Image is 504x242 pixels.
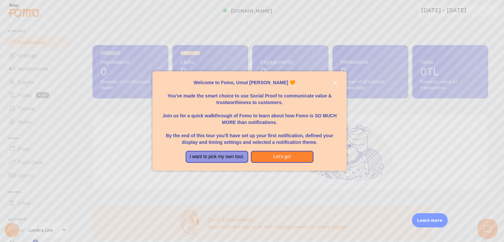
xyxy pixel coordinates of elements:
[160,86,339,106] p: You've made the smart choice to use Social Proof to communicate value & trustworthiness to custom...
[332,79,339,86] button: close,
[160,79,339,86] p: Welcome to Fomo, Umut [PERSON_NAME] 🧡
[417,217,442,223] p: Learn more
[186,151,248,163] button: I want to pick my own tour.
[160,106,339,126] p: Join us for a quick walkthrough of Fomo to learn about how Fomo is SO MUCH MORE than notifications.
[251,151,313,163] button: Let's go!
[160,126,339,146] p: By the end of this tour you'll have set up your first notification, defined your display and timi...
[412,213,448,227] div: Learn more
[152,71,347,171] div: Welcome to Fomo, Umut Emir Görür 🧡You&amp;#39;ve made the smart choice to use Social Proof to com...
